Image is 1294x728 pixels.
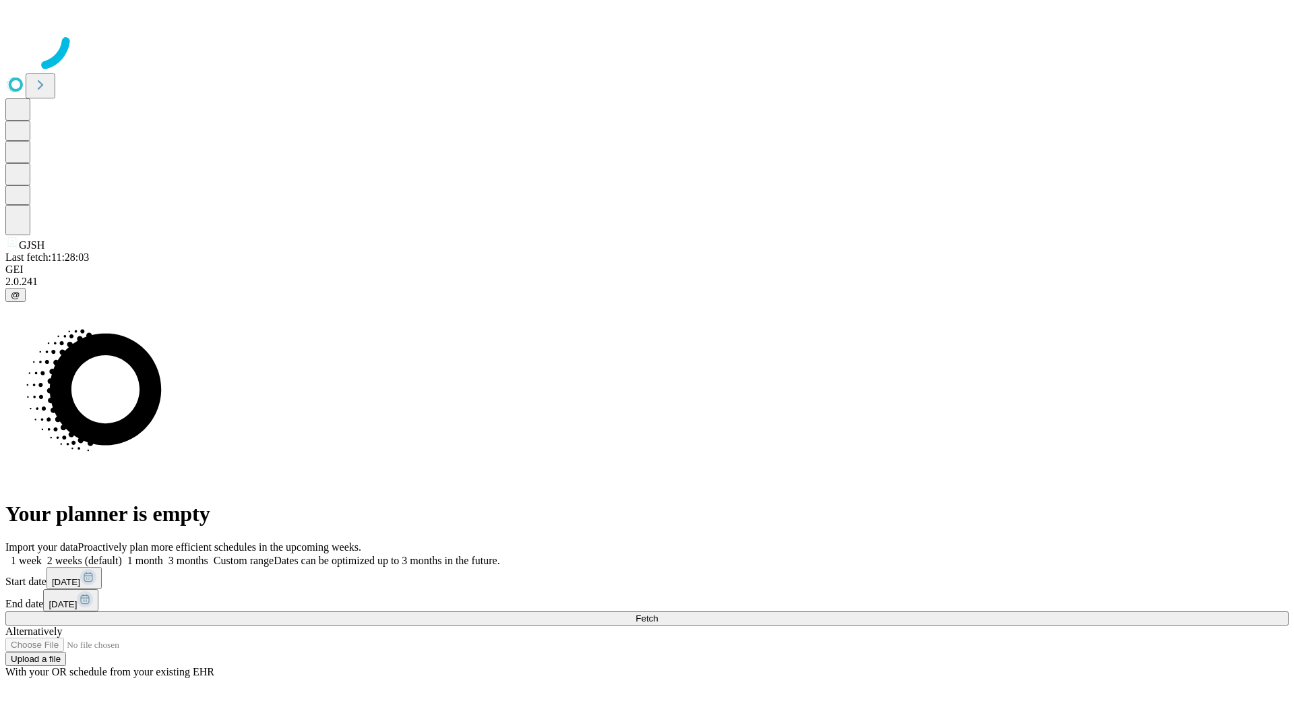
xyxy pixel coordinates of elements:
[5,502,1289,526] h1: Your planner is empty
[274,555,499,566] span: Dates can be optimized up to 3 months in the future.
[5,541,78,553] span: Import your data
[5,652,66,666] button: Upload a file
[11,290,20,300] span: @
[11,555,42,566] span: 1 week
[5,666,214,677] span: With your OR schedule from your existing EHR
[43,589,98,611] button: [DATE]
[78,541,361,553] span: Proactively plan more efficient schedules in the upcoming weeks.
[636,613,658,624] span: Fetch
[214,555,274,566] span: Custom range
[49,599,77,609] span: [DATE]
[5,589,1289,611] div: End date
[19,239,44,251] span: GJSH
[5,567,1289,589] div: Start date
[168,555,208,566] span: 3 months
[47,567,102,589] button: [DATE]
[5,626,62,637] span: Alternatively
[5,288,26,302] button: @
[47,555,122,566] span: 2 weeks (default)
[5,276,1289,288] div: 2.0.241
[5,251,89,263] span: Last fetch: 11:28:03
[5,611,1289,626] button: Fetch
[52,577,80,587] span: [DATE]
[5,264,1289,276] div: GEI
[127,555,163,566] span: 1 month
